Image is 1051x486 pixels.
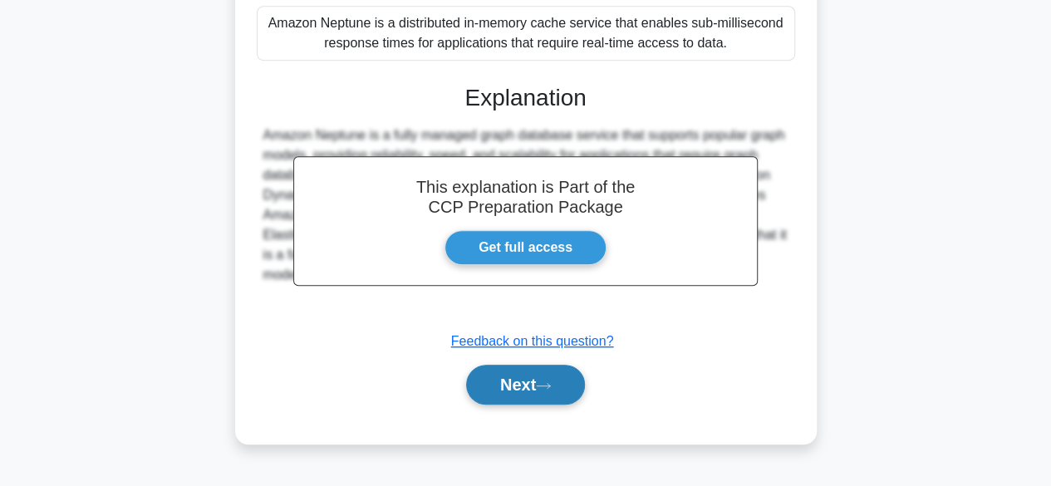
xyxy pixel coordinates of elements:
a: Get full access [444,230,607,265]
div: Amazon Neptune is a fully managed graph database service that supports popular graph models, prov... [263,125,788,285]
a: Feedback on this question? [451,334,614,348]
div: Amazon Neptune is a distributed in-memory cache service that enables sub-millisecond response tim... [257,6,795,61]
h3: Explanation [267,84,785,112]
button: Next [466,365,585,405]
